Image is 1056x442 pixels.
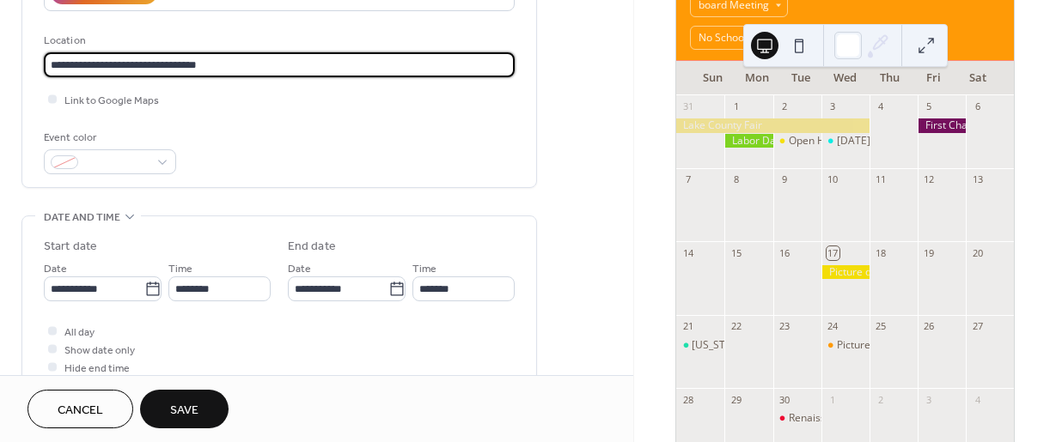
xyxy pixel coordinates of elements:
[27,390,133,428] button: Cancel
[168,260,192,278] span: Time
[867,61,912,95] div: Thu
[875,393,888,406] div: 2
[412,260,436,278] span: Time
[729,173,742,186] div: 8
[681,100,694,113] div: 31
[837,134,870,148] div: [DATE]
[729,393,742,406] div: 29
[773,411,821,426] div: Renaissance Faire Meeting
[729,246,742,259] div: 15
[44,209,120,227] span: Date and time
[44,32,511,50] div: Location
[676,338,724,353] div: Washington DC Car Wash
[827,246,839,259] div: 17
[912,61,956,95] div: Fri
[681,173,694,186] div: 7
[823,61,868,95] div: Wed
[875,100,888,113] div: 4
[64,92,159,110] span: Link to Google Maps
[288,238,336,256] div: End date
[44,129,173,147] div: Event color
[923,320,936,333] div: 26
[44,238,97,256] div: Start date
[923,100,936,113] div: 5
[971,320,984,333] div: 27
[789,134,848,148] div: Open House
[681,246,694,259] div: 14
[923,173,936,186] div: 12
[140,390,229,428] button: Save
[64,342,135,360] span: Show date only
[918,118,966,133] div: First Chapel Celebration
[44,260,67,278] span: Date
[821,338,870,353] div: Picture Retakes
[827,100,839,113] div: 3
[778,173,791,186] div: 9
[821,265,870,280] div: Picture day
[692,338,903,353] div: [US_STATE] [GEOGRAPHIC_DATA] Car Wash
[778,246,791,259] div: 16
[778,100,791,113] div: 2
[729,100,742,113] div: 1
[827,173,839,186] div: 10
[971,173,984,186] div: 13
[64,360,130,378] span: Hide end time
[955,61,1000,95] div: Sat
[735,61,779,95] div: Mon
[724,134,772,148] div: Labor Day
[778,320,791,333] div: 23
[676,118,869,133] div: Lake County Fair
[827,320,839,333] div: 24
[789,411,918,426] div: Renaissance Faire Meeting
[837,338,911,353] div: Picture Retakes
[778,393,791,406] div: 30
[875,246,888,259] div: 18
[690,61,735,95] div: Sun
[923,246,936,259] div: 19
[773,134,821,148] div: Open House
[288,260,311,278] span: Date
[778,61,823,95] div: Tue
[170,402,198,420] span: Save
[729,320,742,333] div: 22
[681,320,694,333] div: 21
[971,393,984,406] div: 4
[875,320,888,333] div: 25
[827,393,839,406] div: 1
[821,134,870,148] div: First day of school
[971,100,984,113] div: 6
[64,324,95,342] span: All day
[971,246,984,259] div: 20
[681,393,694,406] div: 28
[923,393,936,406] div: 3
[58,402,103,420] span: Cancel
[875,173,888,186] div: 11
